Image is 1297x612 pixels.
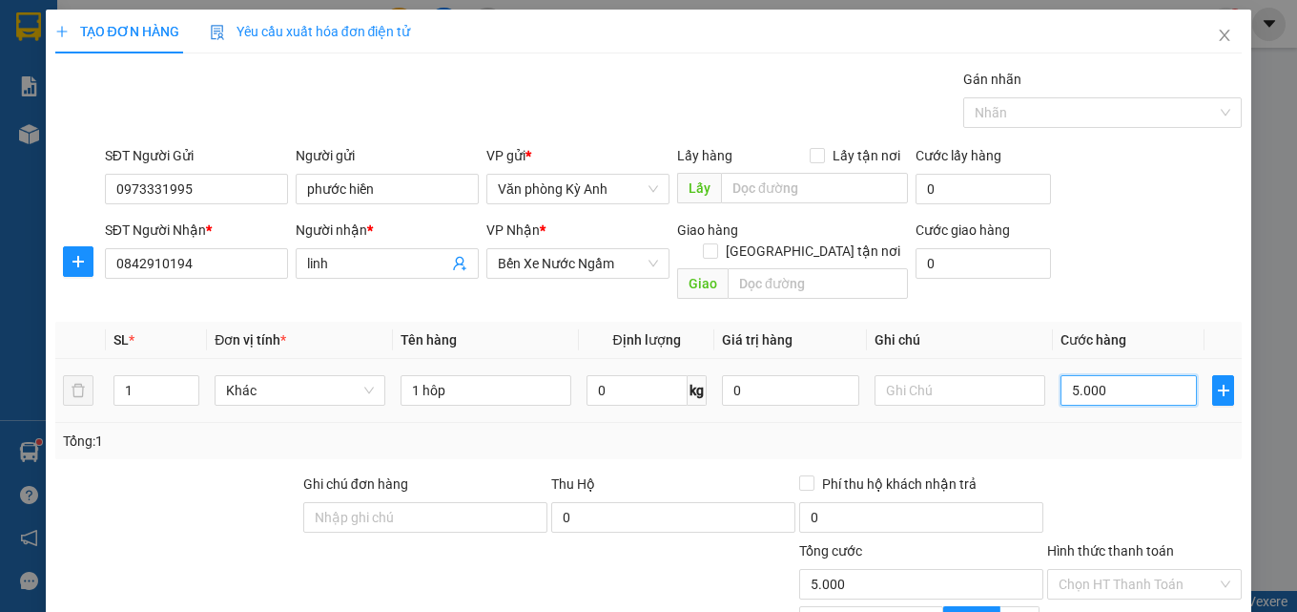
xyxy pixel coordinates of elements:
[210,24,411,39] span: Yêu cầu xuất hóa đơn điện tử
[498,249,658,278] span: Bến Xe Nước Ngầm
[486,145,669,166] div: VP gửi
[303,476,408,492] label: Ghi chú đơn hàng
[677,173,721,203] span: Lấy
[226,376,374,405] span: Khác
[718,241,908,262] span: [GEOGRAPHIC_DATA] tận nơi
[1217,28,1232,43] span: close
[303,502,547,533] input: Ghi chú đơn hàng
[210,25,225,40] img: icon
[916,222,1010,238] label: Cước giao hàng
[916,248,1051,279] input: Cước giao hàng
[916,148,1001,163] label: Cước lấy hàng
[551,476,595,492] span: Thu Hộ
[55,25,69,38] span: plus
[677,148,732,163] span: Lấy hàng
[63,246,93,277] button: plus
[105,220,288,241] div: SĐT Người Nhận
[963,72,1021,87] label: Gán nhãn
[63,375,93,406] button: delete
[296,145,479,166] div: Người gửi
[677,222,738,238] span: Giao hàng
[1047,543,1174,559] label: Hình thức thanh toán
[814,474,984,495] span: Phí thu hộ khách nhận trả
[63,431,503,452] div: Tổng: 1
[613,332,681,348] span: Định lượng
[867,322,1053,359] th: Ghi chú
[721,173,908,203] input: Dọc đường
[401,332,457,348] span: Tên hàng
[1213,383,1233,398] span: plus
[498,175,658,203] span: Văn phòng Kỳ Anh
[799,543,862,559] span: Tổng cước
[1060,332,1126,348] span: Cước hàng
[688,375,707,406] span: kg
[452,256,467,271] span: user-add
[401,375,571,406] input: VD: Bàn, Ghế
[825,145,908,166] span: Lấy tận nơi
[64,254,93,269] span: plus
[1212,375,1234,406] button: plus
[677,268,728,299] span: Giao
[105,145,288,166] div: SĐT Người Gửi
[875,375,1045,406] input: Ghi Chú
[113,332,129,348] span: SL
[486,222,540,238] span: VP Nhận
[728,268,908,299] input: Dọc đường
[722,332,793,348] span: Giá trị hàng
[916,174,1051,204] input: Cước lấy hàng
[722,375,859,406] input: 0
[1198,10,1251,63] button: Close
[296,220,479,241] div: Người nhận
[55,24,179,39] span: TẠO ĐƠN HÀNG
[215,332,286,348] span: Đơn vị tính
